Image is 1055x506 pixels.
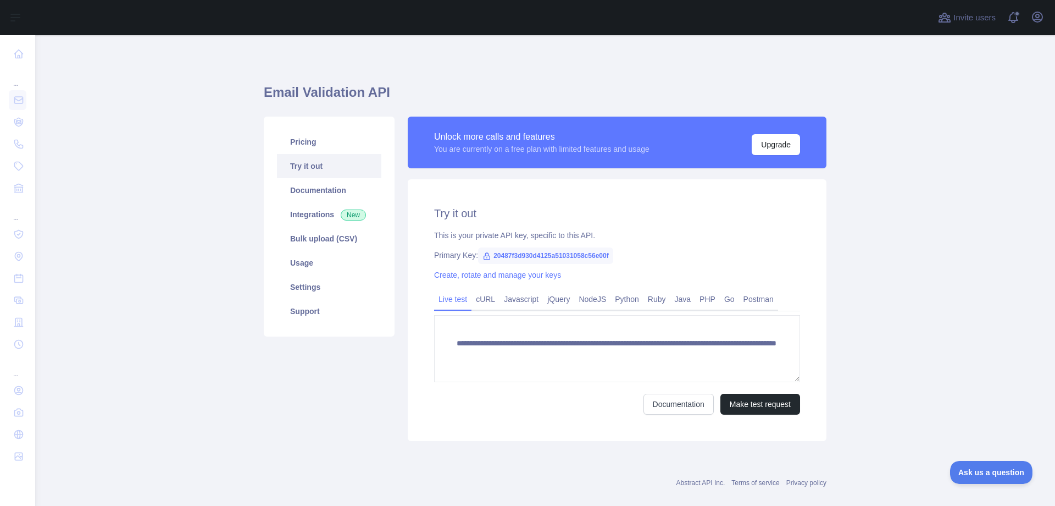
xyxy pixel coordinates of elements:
[9,66,26,88] div: ...
[434,271,561,279] a: Create, rotate and manage your keys
[277,299,381,323] a: Support
[434,290,471,308] a: Live test
[471,290,499,308] a: cURL
[643,394,714,415] a: Documentation
[277,154,381,178] a: Try it out
[478,248,613,264] span: 20487f3d930d4125a51031058c56e00f
[936,9,998,26] button: Invite users
[739,290,778,308] a: Postman
[277,130,381,154] a: Pricing
[9,200,26,222] div: ...
[277,275,381,299] a: Settings
[731,479,779,487] a: Terms of service
[499,290,543,308] a: Javascript
[434,250,800,261] div: Primary Key:
[277,251,381,275] a: Usage
[574,290,610,308] a: NodeJS
[341,210,366,221] span: New
[953,12,996,24] span: Invite users
[434,230,800,241] div: This is your private API key, specific to this API.
[434,144,649,155] div: You are currently on a free plan with limited features and usage
[720,290,739,308] a: Go
[720,394,800,415] button: Make test request
[786,479,826,487] a: Privacy policy
[670,290,696,308] a: Java
[434,130,649,144] div: Unlock more calls and features
[9,356,26,378] div: ...
[695,290,720,308] a: PHP
[950,461,1033,484] iframe: Toggle Customer Support
[277,202,381,227] a: Integrations New
[434,206,800,221] h2: Try it out
[752,134,800,155] button: Upgrade
[676,479,725,487] a: Abstract API Inc.
[610,290,643,308] a: Python
[277,227,381,251] a: Bulk upload (CSV)
[643,290,670,308] a: Ruby
[277,178,381,202] a: Documentation
[264,84,826,110] h1: Email Validation API
[543,290,574,308] a: jQuery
